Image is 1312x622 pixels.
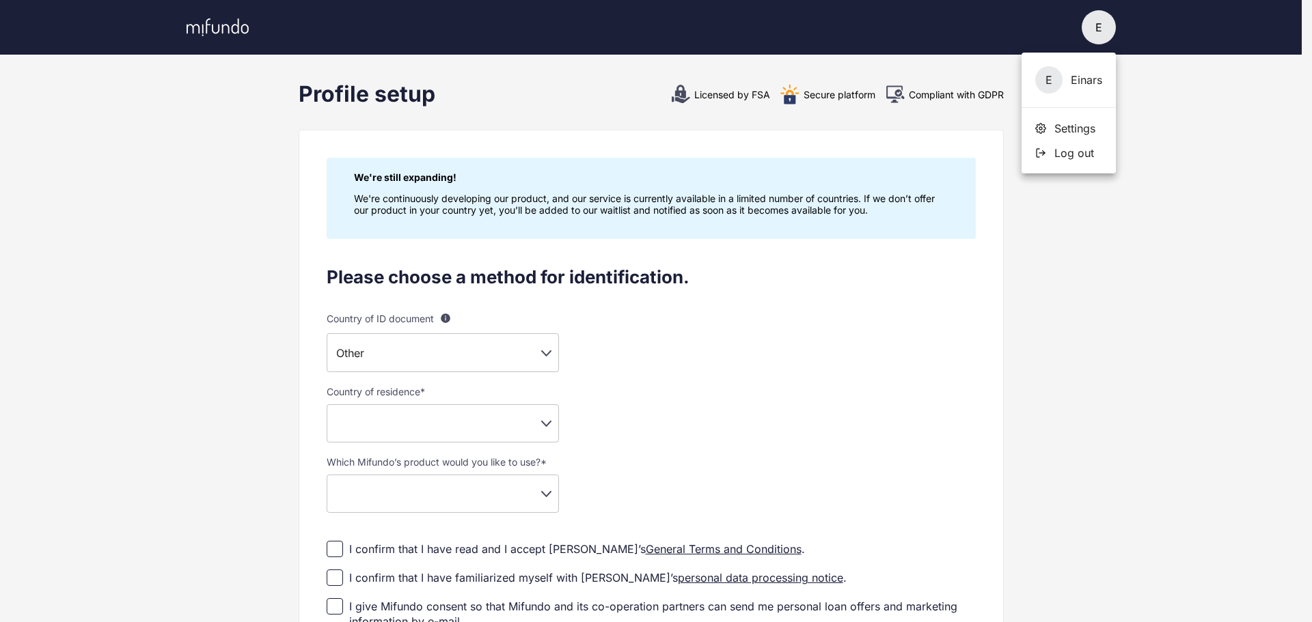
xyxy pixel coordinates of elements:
span: Settings [1054,122,1095,135]
a: Log out [1035,146,1102,160]
a: Settings [1035,122,1102,146]
span: Log out [1054,146,1094,160]
div: Einars [1022,53,1116,108]
a: EEinars [1022,53,1116,108]
div: E [1035,66,1063,94]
